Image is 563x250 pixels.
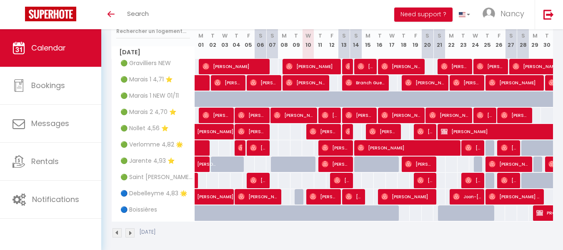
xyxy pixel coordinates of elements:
[529,22,541,59] th: 29
[195,22,207,59] th: 01
[195,124,207,140] a: [PERSON_NAME]
[345,124,350,139] span: [PERSON_NAME]
[113,108,178,117] span: 🟢 Marais 2 4,70 ⭐️
[541,22,553,59] th: 30
[322,107,338,123] span: [PERSON_NAME]
[362,22,374,59] th: 15
[517,22,529,59] th: 28
[501,172,517,188] span: [PERSON_NAME]
[345,189,362,205] span: [PERSON_NAME]
[477,107,493,123] span: [PERSON_NAME]
[113,189,189,198] span: 🔵 Debelleyme 4,83 🌟
[509,32,513,40] abbr: S
[422,22,434,59] th: 20
[469,22,481,59] th: 24
[25,7,76,21] img: Super Booking
[113,157,177,166] span: 🟢 Jarente 4,93 ⭐️
[259,32,263,40] abbr: S
[533,32,538,40] abbr: M
[31,80,65,91] span: Bookings
[250,75,278,91] span: [PERSON_NAME]
[414,32,417,40] abbr: F
[113,91,181,101] span: 🟢 Marais 1 NEW 01/11
[211,32,215,40] abbr: T
[334,172,350,188] span: [PERSON_NAME]
[501,140,517,156] span: [PERSON_NAME]
[543,9,554,20] img: logout
[369,124,398,139] span: [PERSON_NAME]
[113,124,170,133] span: 🟢 Nollet 4,56 ⭐️
[449,32,454,40] abbr: M
[286,75,326,91] span: [PERSON_NAME]
[445,22,458,59] th: 22
[197,184,255,200] span: [PERSON_NAME]
[489,189,541,205] span: [PERSON_NAME] And [PERSON_NAME]
[489,75,541,91] span: [PERSON_NAME]
[477,58,505,74] span: [PERSON_NAME] 请设置姓名
[235,32,238,40] abbr: T
[438,32,441,40] abbr: S
[266,22,278,59] th: 07
[425,32,429,40] abbr: S
[483,8,495,20] img: ...
[286,58,338,74] span: [PERSON_NAME]
[501,107,529,123] span: [PERSON_NAME]
[322,140,350,156] span: [PERSON_NAME]
[198,32,203,40] abbr: M
[417,172,433,188] span: [PERSON_NAME]
[441,58,469,74] span: [PERSON_NAME]
[113,140,185,149] span: 🟢 Verlomme 4,82 🌟
[290,22,303,59] th: 09
[433,22,445,59] th: 21
[113,75,175,84] span: 🟢 Marais 1 4,71 ⭐️
[338,22,350,59] th: 13
[238,189,278,205] span: [PERSON_NAME]
[207,22,219,59] th: 02
[195,189,207,205] a: [PERSON_NAME]
[113,205,159,215] span: 🔵 Boissières
[250,172,266,188] span: [PERSON_NAME]
[243,22,255,59] th: 05
[358,140,458,156] span: [PERSON_NAME]
[485,32,489,40] abbr: T
[378,32,382,40] abbr: T
[417,124,433,139] span: [PERSON_NAME] And [PERSON_NAME]
[365,32,370,40] abbr: M
[247,32,250,40] abbr: F
[489,156,529,172] span: [PERSON_NAME]
[203,58,267,74] span: [PERSON_NAME]
[31,43,66,53] span: Calendar
[505,22,517,59] th: 27
[197,119,255,135] span: [PERSON_NAME]
[473,32,478,40] abbr: W
[294,32,298,40] abbr: T
[238,124,266,139] span: [PERSON_NAME]
[342,32,346,40] abbr: S
[458,22,470,59] th: 23
[465,140,481,156] span: [PERSON_NAME]
[238,107,266,123] span: [PERSON_NAME]
[222,32,228,40] abbr: W
[386,22,398,59] th: 17
[214,75,243,91] span: [PERSON_NAME]
[322,156,350,172] span: [PERSON_NAME]
[238,140,242,156] span: [PERSON_NAME]
[310,124,338,139] span: [PERSON_NAME]
[521,32,525,40] abbr: S
[498,32,500,40] abbr: F
[195,157,207,172] a: [PERSON_NAME]
[402,32,405,40] abbr: T
[330,32,333,40] abbr: F
[345,75,386,91] span: Branch Guenther
[453,189,481,205] span: Joon-[PERSON_NAME]
[453,75,481,91] span: [PERSON_NAME]
[465,172,481,188] span: [PERSON_NAME]
[374,22,386,59] th: 16
[274,107,314,123] span: [PERSON_NAME]
[394,8,453,22] button: Need support ?
[345,58,350,74] span: [PERSON_NAME]
[282,32,287,40] abbr: M
[429,107,470,123] span: [PERSON_NAME]
[381,189,434,205] span: [PERSON_NAME]
[305,32,311,40] abbr: W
